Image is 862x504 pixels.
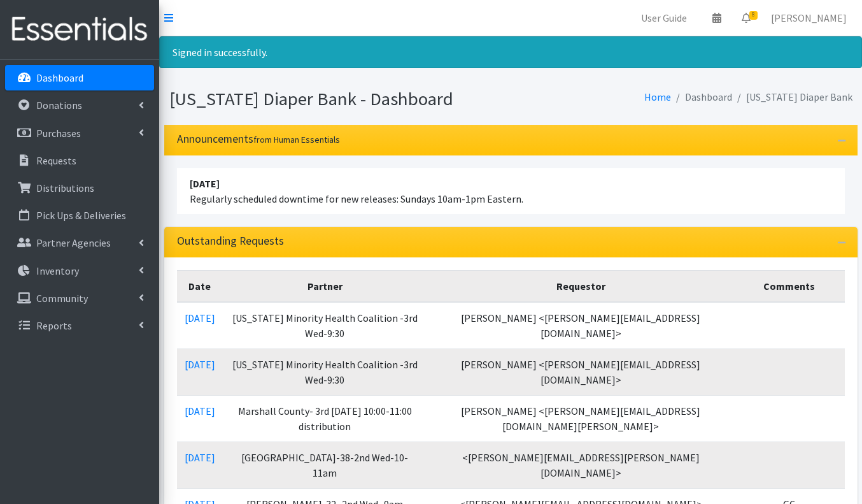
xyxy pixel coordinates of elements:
[253,134,340,145] small: from Human Essentials
[177,168,845,214] li: Regularly scheduled downtime for new releases: Sundays 10am-1pm Eastern.
[731,5,761,31] a: 8
[761,5,857,31] a: [PERSON_NAME]
[36,209,126,222] p: Pick Ups & Deliveries
[427,442,734,488] td: <[PERSON_NAME][EMAIL_ADDRESS][PERSON_NAME][DOMAIN_NAME]>
[5,148,154,173] a: Requests
[36,319,72,332] p: Reports
[190,177,220,190] strong: [DATE]
[169,88,506,110] h1: [US_STATE] Diaper Bank - Dashboard
[177,133,340,146] h3: Announcements
[5,8,154,51] img: HumanEssentials
[5,203,154,228] a: Pick Ups & Deliveries
[427,302,734,349] td: [PERSON_NAME] <[PERSON_NAME][EMAIL_ADDRESS][DOMAIN_NAME]>
[223,442,428,488] td: [GEOGRAPHIC_DATA]-38-2nd Wed-10-11am
[5,313,154,338] a: Reports
[185,312,215,324] a: [DATE]
[223,349,428,395] td: [US_STATE] Minority Health Coalition -3rd Wed-9:30
[671,88,732,106] li: Dashboard
[36,71,83,84] p: Dashboard
[644,90,671,103] a: Home
[427,395,734,442] td: [PERSON_NAME] <[PERSON_NAME][EMAIL_ADDRESS][DOMAIN_NAME][PERSON_NAME]>
[5,120,154,146] a: Purchases
[177,270,223,302] th: Date
[427,349,734,395] td: [PERSON_NAME] <[PERSON_NAME][EMAIL_ADDRESS][DOMAIN_NAME]>
[36,127,81,140] p: Purchases
[5,230,154,256] a: Partner Agencies
[5,285,154,311] a: Community
[223,302,428,349] td: [US_STATE] Minority Health Coalition -3rd Wed-9:30
[177,234,284,248] h3: Outstanding Requests
[185,358,215,371] a: [DATE]
[5,92,154,118] a: Donations
[36,264,79,277] p: Inventory
[185,451,215,464] a: [DATE]
[732,88,852,106] li: [US_STATE] Diaper Bank
[36,236,111,249] p: Partner Agencies
[749,11,758,20] span: 8
[36,182,94,194] p: Distributions
[5,258,154,284] a: Inventory
[734,270,844,302] th: Comments
[159,36,862,68] div: Signed in successfully.
[5,65,154,90] a: Dashboard
[223,270,428,302] th: Partner
[5,175,154,201] a: Distributions
[36,99,82,112] p: Donations
[427,270,734,302] th: Requestor
[185,405,215,417] a: [DATE]
[631,5,697,31] a: User Guide
[36,292,88,305] p: Community
[36,154,76,167] p: Requests
[223,395,428,442] td: Marshall County- 3rd [DATE] 10:00-11:00 distribution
